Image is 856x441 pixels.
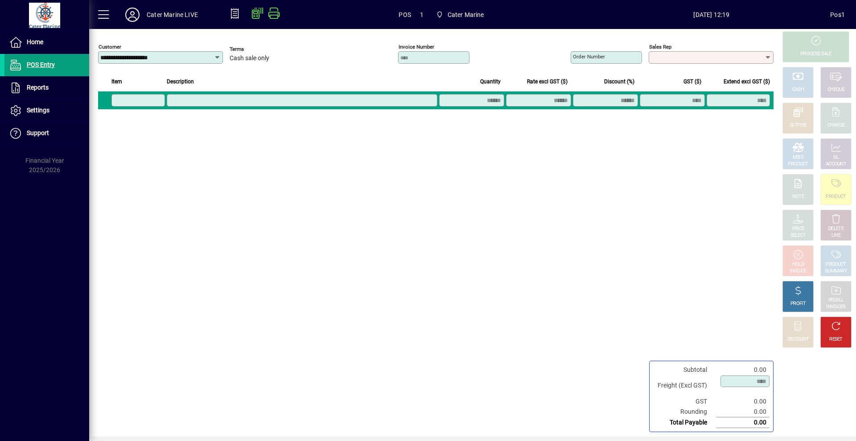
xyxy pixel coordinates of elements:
td: Rounding [653,407,716,417]
div: HOLD [792,261,804,268]
div: PROCESS SALE [800,51,831,58]
div: RECALL [828,297,844,304]
mat-label: Customer [99,44,121,50]
a: Reports [4,77,89,99]
a: Support [4,122,89,144]
div: EFTPOS [790,122,807,129]
div: ACCOUNT [826,161,846,168]
div: PRODUCT [826,194,846,200]
mat-label: Order number [573,54,605,60]
td: Total Payable [653,417,716,428]
td: Freight (Excl GST) [653,375,716,396]
div: INVOICE [790,268,806,275]
div: CHARGE [827,122,845,129]
div: NOTE [792,194,804,200]
span: Discount (%) [604,77,634,87]
span: Description [167,77,194,87]
span: Settings [27,107,49,114]
div: LINE [831,232,840,239]
div: SELECT [790,232,806,239]
div: Pos1 [830,8,845,22]
span: GST ($) [683,77,701,87]
span: 1 [420,8,424,22]
a: Settings [4,99,89,122]
td: Subtotal [653,365,716,375]
button: Profile [118,7,147,23]
div: CASH [792,87,804,93]
div: Cater Marine LIVE [147,8,198,22]
span: Cater Marine [432,7,488,23]
div: INVOICES [826,304,845,310]
span: Quantity [480,77,501,87]
span: Item [111,77,122,87]
mat-label: Invoice number [399,44,434,50]
span: Reports [27,84,49,91]
mat-label: Sales rep [649,44,671,50]
div: PRICE [792,226,804,232]
span: Extend excl GST ($) [724,77,770,87]
td: 0.00 [716,365,770,375]
div: GL [833,154,839,161]
td: 0.00 [716,417,770,428]
div: PRODUCT [788,161,808,168]
div: DELETE [828,226,844,232]
div: CHEQUE [827,87,844,93]
span: Terms [230,46,283,52]
div: PROFIT [790,301,806,307]
td: 0.00 [716,396,770,407]
span: Cater Marine [448,8,484,22]
td: GST [653,396,716,407]
span: Cash sale only [230,55,269,62]
div: RESET [829,336,843,343]
div: SUMMARY [825,268,847,275]
div: MISC [793,154,803,161]
div: DISCOUNT [787,336,809,343]
span: [DATE] 12:19 [593,8,831,22]
span: POS [399,8,411,22]
a: Home [4,31,89,54]
div: PRODUCT [826,261,846,268]
span: POS Entry [27,61,55,68]
span: Support [27,129,49,136]
span: Home [27,38,43,45]
span: Rate excl GST ($) [527,77,568,87]
td: 0.00 [716,407,770,417]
